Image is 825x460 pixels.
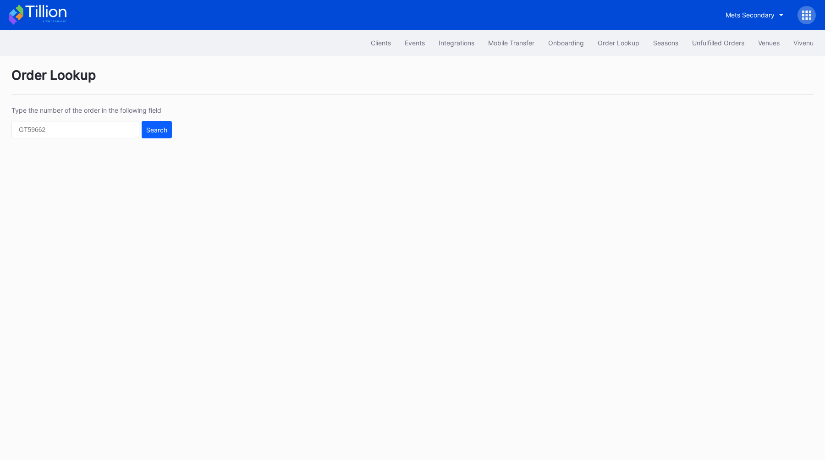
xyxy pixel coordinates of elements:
div: Type the number of the order in the following field [11,106,172,114]
button: Seasons [646,34,685,51]
div: Unfulfilled Orders [692,39,744,47]
button: Vivenu [786,34,820,51]
div: Clients [371,39,391,47]
div: Seasons [653,39,678,47]
div: Venues [758,39,780,47]
div: Order Lookup [11,67,814,95]
button: Order Lookup [591,34,646,51]
div: Search [146,126,167,134]
input: GT59662 [11,121,139,138]
div: Integrations [439,39,474,47]
div: Mobile Transfer [488,39,534,47]
div: Mets Secondary [726,11,775,19]
button: Venues [751,34,786,51]
button: Search [142,121,172,138]
div: Events [405,39,425,47]
div: Onboarding [548,39,584,47]
button: Mobile Transfer [481,34,541,51]
button: Mets Secondary [719,6,791,23]
button: Onboarding [541,34,591,51]
button: Unfulfilled Orders [685,34,751,51]
div: Order Lookup [598,39,639,47]
button: Clients [364,34,398,51]
button: Events [398,34,432,51]
button: Integrations [432,34,481,51]
div: Vivenu [793,39,814,47]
